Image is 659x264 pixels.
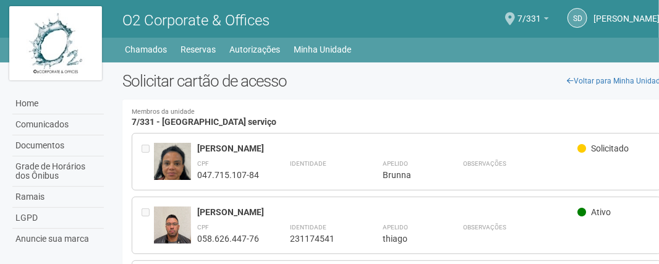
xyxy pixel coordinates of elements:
strong: Observações [463,160,506,167]
div: 231174541 [290,233,352,244]
a: Home [12,93,104,114]
img: user.jpg [154,143,191,192]
div: [PERSON_NAME] [197,143,577,154]
strong: Identidade [290,160,326,167]
strong: Observações [463,224,506,231]
strong: Apelido [383,160,408,167]
strong: CPF [197,160,209,167]
a: Chamados [125,41,167,58]
strong: CPF [197,224,209,231]
div: [PERSON_NAME] [197,207,577,218]
a: Reservas [181,41,216,58]
a: Sd [568,8,587,28]
span: 7/331 [517,2,541,23]
strong: Apelido [383,224,408,231]
a: 7/331 [517,15,549,25]
a: Anuncie sua marca [12,229,104,249]
a: LGPD [12,208,104,229]
div: Entre em contato com a Aministração para solicitar o cancelamento ou 2a via [142,207,154,244]
a: Comunicados [12,114,104,135]
strong: Identidade [290,224,326,231]
a: Ramais [12,187,104,208]
div: thiago [383,233,432,244]
div: 058.626.447-76 [197,233,259,244]
div: 047.715.107-84 [197,169,259,181]
a: Grade de Horários dos Ônibus [12,156,104,187]
div: Brunna [383,169,432,181]
span: O2 Corporate & Offices [122,12,270,29]
span: Solicitado [591,143,629,153]
a: Minha Unidade [294,41,351,58]
img: logo.jpg [9,6,102,80]
span: Ativo [591,207,611,217]
a: Autorizações [229,41,280,58]
img: user.jpg [154,207,191,245]
div: Entre em contato com a Aministração para solicitar o cancelamento ou 2a via [142,143,154,181]
a: Documentos [12,135,104,156]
